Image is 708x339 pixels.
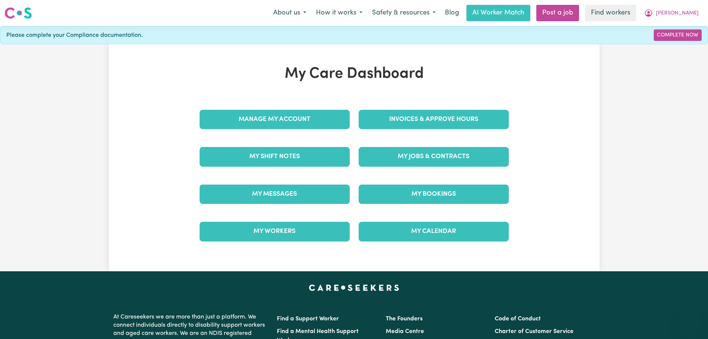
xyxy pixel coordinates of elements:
[6,31,143,40] span: Please complete your Compliance documentation.
[200,185,350,204] a: My Messages
[536,5,579,21] a: Post a job
[495,316,541,322] a: Code of Conduct
[4,6,32,20] img: Careseekers logo
[656,9,699,17] span: [PERSON_NAME]
[678,309,702,333] iframe: Button to launch messaging window
[311,5,367,21] button: How it works
[495,329,573,335] a: Charter of Customer Service
[200,147,350,166] a: My Shift Notes
[195,65,513,83] h1: My Care Dashboard
[359,222,509,241] a: My Calendar
[639,5,704,21] button: My Account
[268,5,311,21] button: About us
[359,147,509,166] a: My Jobs & Contracts
[386,329,424,335] a: Media Centre
[386,316,423,322] a: The Founders
[440,5,463,21] a: Blog
[466,5,530,21] a: AI Worker Match
[200,222,350,241] a: My Workers
[277,316,339,322] a: Find a Support Worker
[359,110,509,129] a: Invoices & Approve Hours
[200,110,350,129] a: Manage My Account
[654,29,702,41] a: Complete Now
[359,185,509,204] a: My Bookings
[585,5,636,21] a: Find workers
[4,4,32,22] a: Careseekers logo
[367,5,440,21] button: Safety & resources
[309,285,399,291] a: Careseekers home page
